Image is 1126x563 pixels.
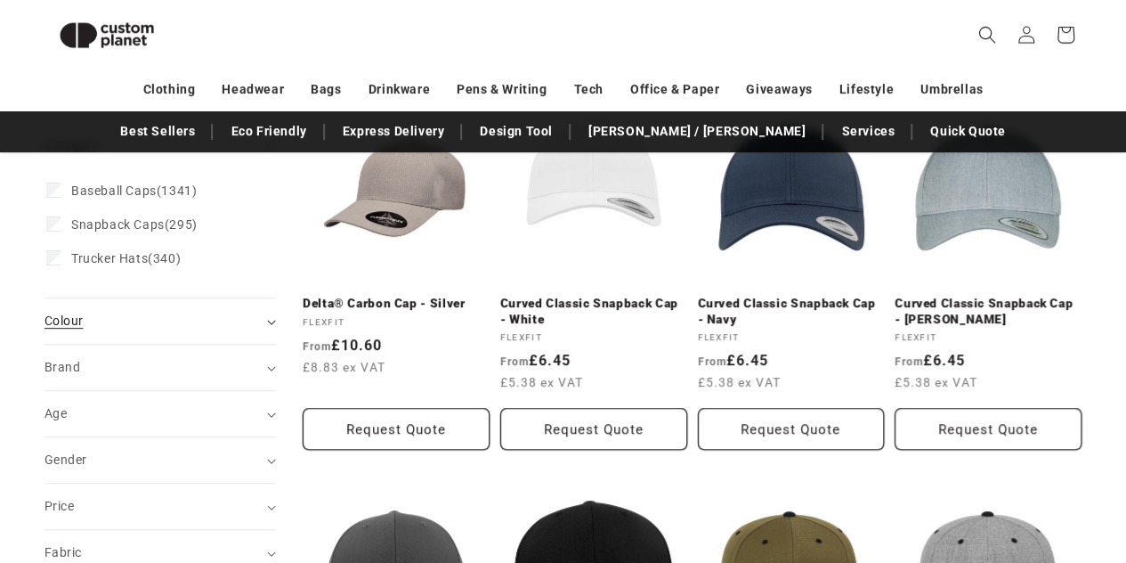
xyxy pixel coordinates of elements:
[579,116,814,147] a: [PERSON_NAME] / [PERSON_NAME]
[45,314,83,328] span: Colour
[45,437,276,483] summary: Gender (0 selected)
[45,7,169,63] img: Custom Planet
[45,453,86,467] span: Gender
[457,74,547,105] a: Pens & Writing
[303,408,490,450] button: Request Quote
[143,74,196,105] a: Clothing
[369,74,430,105] a: Drinkware
[921,116,1015,147] a: Quick Quote
[45,484,276,529] summary: Price
[920,74,983,105] a: Umbrellas
[698,408,885,450] button: Request Quote
[45,391,276,437] summary: Age (0 selected)
[311,74,341,105] a: Bags
[45,298,276,344] summary: Colour (0 selected)
[45,345,276,390] summary: Brand (0 selected)
[895,408,1081,450] button: Request Quote
[45,499,74,513] span: Price
[471,116,562,147] a: Design Tool
[71,217,165,232] span: Snapback Caps
[71,251,148,265] span: Trucker Hats
[71,216,198,233] span: (295)
[573,74,603,105] a: Tech
[222,116,315,147] a: Eco Friendly
[500,296,687,327] a: Curved Classic Snapback Cap - White
[334,116,454,147] a: Express Delivery
[500,408,687,450] button: Request Quote
[71,184,157,198] span: Baseball Caps
[45,360,80,374] span: Brand
[968,15,1007,54] summary: Search
[895,296,1081,327] a: Curved Classic Snapback Cap - [PERSON_NAME]
[71,250,181,266] span: (340)
[1037,477,1126,563] iframe: Chat Widget
[698,296,885,327] a: Curved Classic Snapback Cap - Navy
[45,545,81,559] span: Fabric
[746,74,812,105] a: Giveaways
[111,116,204,147] a: Best Sellers
[839,74,894,105] a: Lifestyle
[71,183,197,199] span: (1341)
[832,116,903,147] a: Services
[222,74,284,105] a: Headwear
[45,406,67,420] span: Age
[303,296,490,312] a: Delta® Carbon Cap - Silver
[630,74,719,105] a: Office & Paper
